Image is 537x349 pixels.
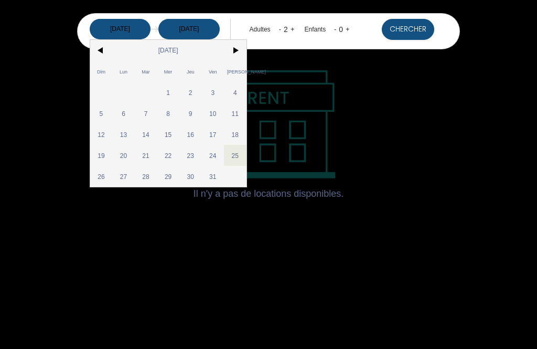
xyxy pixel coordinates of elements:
a: - [279,25,281,33]
span: 24 [201,145,224,166]
span: 18 [224,124,246,145]
span: 29 [157,166,179,187]
button: Chercher [382,19,434,40]
div: 0 [336,21,346,38]
span: 12 [90,124,113,145]
div: 2 [281,21,291,38]
span: 21 [135,145,157,166]
img: guests [151,25,158,33]
span: 2 [179,82,202,103]
span: 4 [224,82,246,103]
span: 5 [90,103,113,124]
img: rent-black.png [202,70,336,178]
span: 23 [179,145,202,166]
span: 10 [201,103,224,124]
a: + [346,25,350,33]
span: 20 [112,145,135,166]
span: 17 [201,124,224,145]
span: [DATE] [112,40,224,61]
div: Adultes [250,25,274,35]
span: 30 [179,166,202,187]
div: Enfants [304,25,329,35]
span: 9 [179,103,202,124]
span: 31 [201,166,224,187]
a: - [334,25,336,33]
span: Dim [90,61,113,82]
span: < [90,40,113,61]
span: 1 [157,82,179,103]
input: Arrivée [90,19,151,39]
span: Lun [112,61,135,82]
a: + [291,25,295,33]
span: Mar [135,61,157,82]
input: Départ [158,19,220,39]
span: 19 [90,145,113,166]
span: 7 [135,103,157,124]
span: [PERSON_NAME] [224,61,246,82]
span: 3 [201,82,224,103]
span: 15 [157,124,179,145]
span: Jeu [179,61,202,82]
span: 8 [157,103,179,124]
span: 16 [179,124,202,145]
span: > [224,40,246,61]
span: 11 [224,103,246,124]
span: 13 [112,124,135,145]
span: 6 [112,103,135,124]
span: 14 [135,124,157,145]
span: Ven [201,61,224,82]
span: 22 [157,145,179,166]
span: 27 [112,166,135,187]
span: Mer [157,61,179,82]
span: 28 [135,166,157,187]
span: Il n'y a pas de locations disponibles. [194,178,344,209]
span: 25 [224,145,246,166]
span: 26 [90,166,113,187]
